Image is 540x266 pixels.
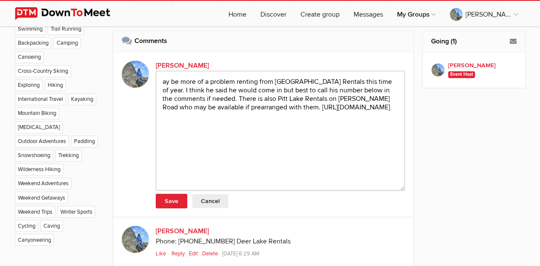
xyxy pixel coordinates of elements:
h2: Comments [122,31,405,51]
a: [PERSON_NAME] Event Host [431,61,517,79]
a: Create group [294,1,346,26]
a: Reply [171,250,188,257]
a: [PERSON_NAME] [443,1,525,26]
a: [PERSON_NAME] [156,61,209,70]
img: Andrew [122,226,149,253]
span: Event Host [448,71,475,78]
h2: Going (1) [431,31,517,51]
img: DownToMeet [15,7,123,20]
a: Cancel [192,194,229,208]
a: Home [222,1,253,26]
b: [PERSON_NAME] [448,61,496,70]
a: Delete [202,250,221,257]
img: Andrew [122,60,149,88]
div: Phone: [PHONE_NUMBER] Deer Lake Rentals [156,236,405,247]
a: Edit [189,250,201,257]
a: [PERSON_NAME] [156,226,209,235]
span: Like [156,250,166,257]
a: Messages [347,1,390,26]
a: Save [156,194,187,208]
a: Discover [254,1,293,26]
a: My Groups [390,1,443,26]
a: Like [156,250,167,257]
span: [DATE] 6:29 AM [222,250,259,257]
img: Andrew [431,63,445,77]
